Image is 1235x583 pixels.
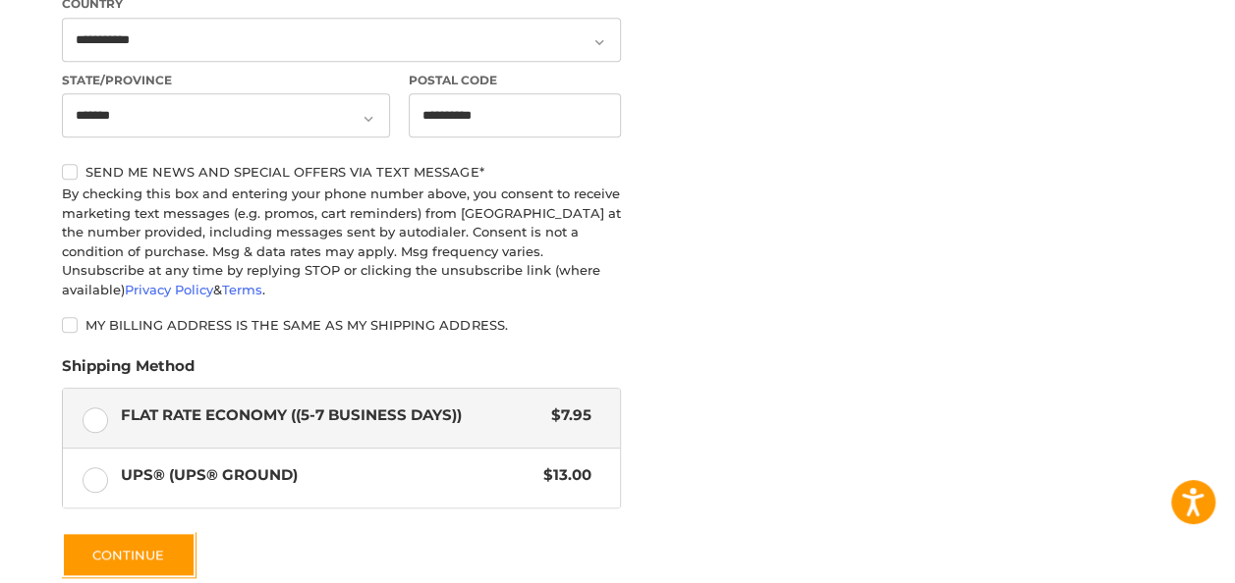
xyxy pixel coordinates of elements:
span: Flat Rate Economy ((5-7 Business Days)) [121,404,542,427]
label: Postal Code [409,72,621,89]
iframe: Google Customer Reviews [1073,530,1235,583]
span: $13.00 [533,464,591,487]
span: $7.95 [541,404,591,427]
div: By checking this box and entering your phone number above, you consent to receive marketing text ... [62,185,621,299]
button: Continue [62,532,196,577]
label: Send me news and special offers via text message* [62,164,621,180]
label: My billing address is the same as my shipping address. [62,317,621,333]
legend: Shipping Method [62,355,195,387]
span: UPS® (UPS® Ground) [121,464,534,487]
a: Terms [222,282,262,297]
a: Privacy Policy [125,282,213,297]
label: State/Province [62,72,390,89]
